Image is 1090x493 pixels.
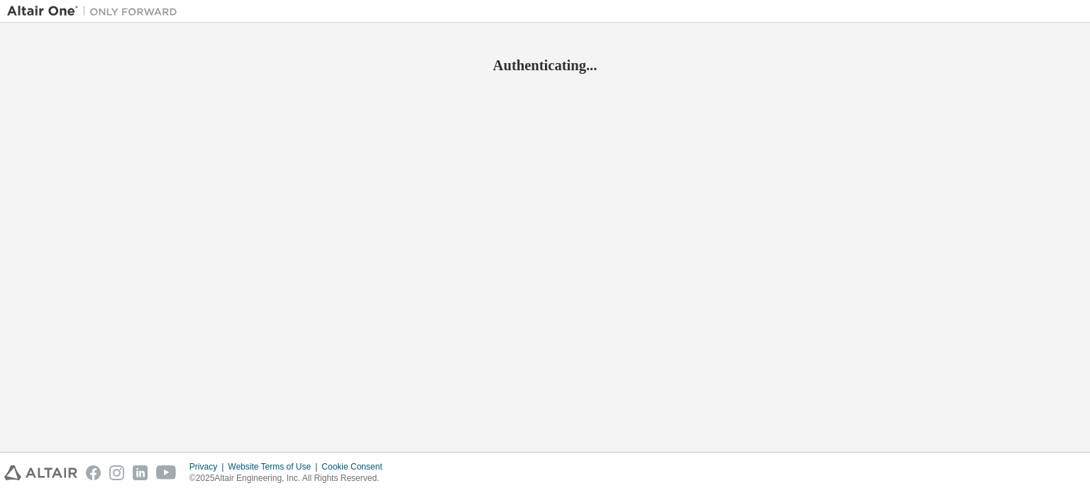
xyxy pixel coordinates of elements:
[189,472,391,484] p: © 2025 Altair Engineering, Inc. All Rights Reserved.
[86,465,101,480] img: facebook.svg
[4,465,77,480] img: altair_logo.svg
[156,465,177,480] img: youtube.svg
[321,461,390,472] div: Cookie Consent
[109,465,124,480] img: instagram.svg
[7,56,1083,74] h2: Authenticating...
[133,465,148,480] img: linkedin.svg
[228,461,321,472] div: Website Terms of Use
[7,4,185,18] img: Altair One
[189,461,228,472] div: Privacy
